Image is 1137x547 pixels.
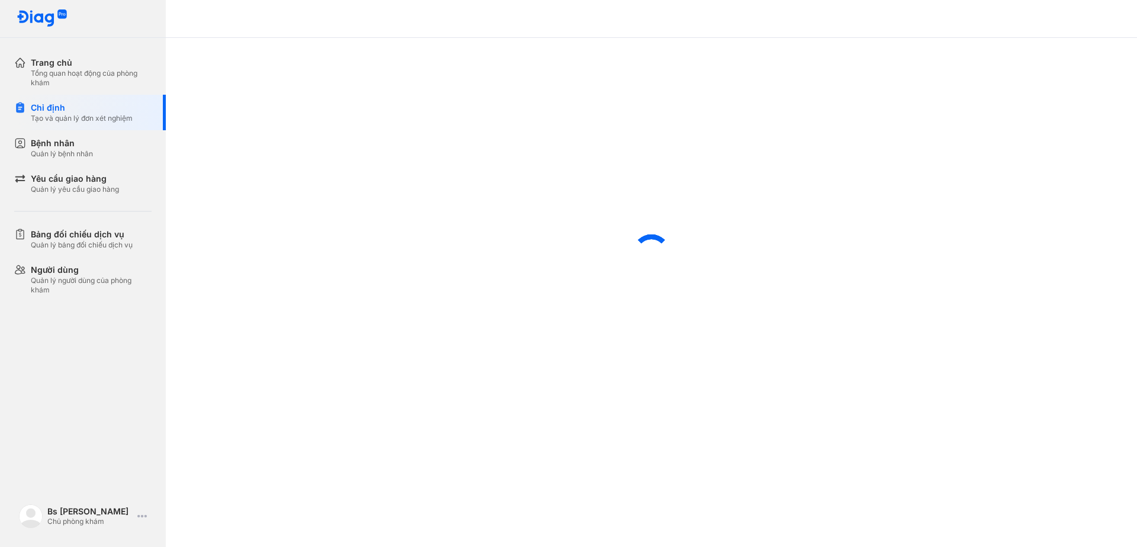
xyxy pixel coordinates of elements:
div: Chỉ định [31,102,133,114]
div: Trang chủ [31,57,152,69]
div: Tạo và quản lý đơn xét nghiệm [31,114,133,123]
div: Bs [PERSON_NAME] [47,506,133,517]
div: Yêu cầu giao hàng [31,173,119,185]
img: logo [19,504,43,528]
div: Quản lý người dùng của phòng khám [31,276,152,295]
div: Quản lý yêu cầu giao hàng [31,185,119,194]
div: Người dùng [31,264,152,276]
div: Bảng đối chiếu dịch vụ [31,229,133,240]
div: Quản lý bảng đối chiếu dịch vụ [31,240,133,250]
div: Chủ phòng khám [47,517,133,526]
div: Bệnh nhân [31,137,93,149]
div: Tổng quan hoạt động của phòng khám [31,69,152,88]
div: Quản lý bệnh nhân [31,149,93,159]
img: logo [17,9,68,28]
